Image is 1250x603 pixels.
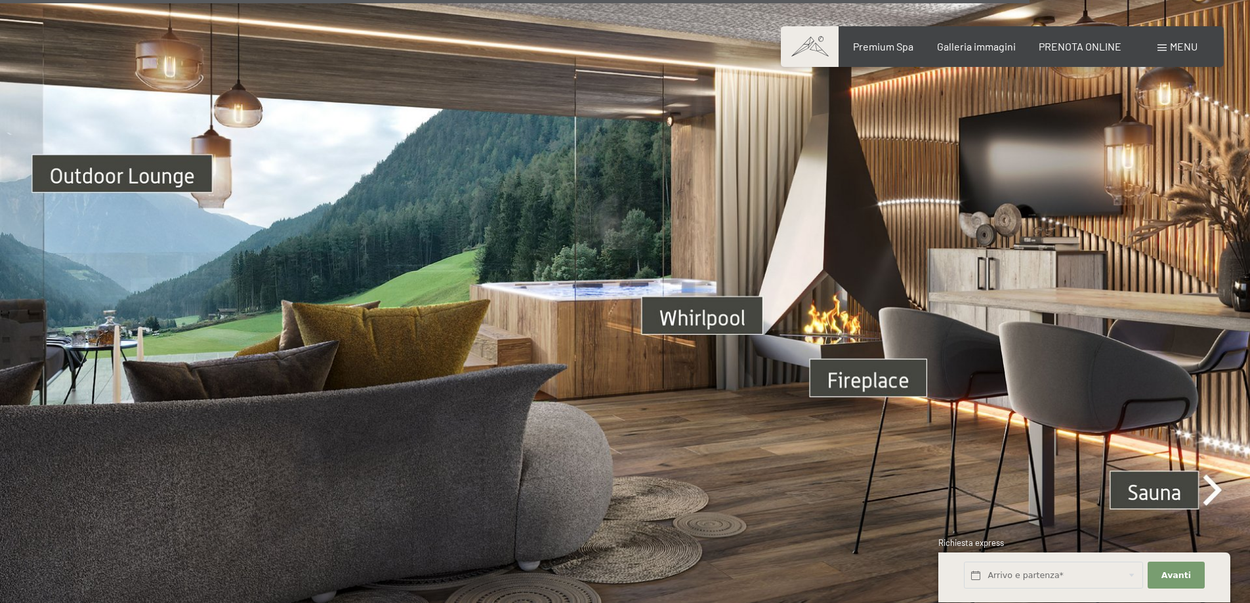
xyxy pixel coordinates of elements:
[1039,40,1121,52] a: PRENOTA ONLINE
[938,537,1004,548] span: Richiesta express
[1148,562,1204,589] button: Avanti
[1170,40,1198,52] span: Menu
[937,40,1016,52] a: Galleria immagini
[1161,570,1191,581] span: Avanti
[853,40,913,52] a: Premium Spa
